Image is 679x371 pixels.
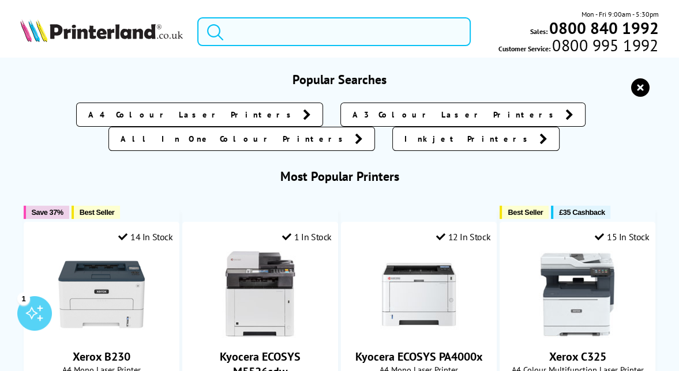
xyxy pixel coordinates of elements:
[118,231,172,243] div: 14 In Stock
[32,208,63,217] span: Save 37%
[376,328,462,340] a: Kyocera ECOSYS PA4000x
[58,328,145,340] a: Xerox B230
[392,127,560,151] a: Inkjet Printers
[17,292,30,305] div: 1
[547,22,659,33] a: 0800 840 1992
[352,109,560,120] span: A3 Colour Laser Printers
[24,206,69,219] button: Save 37%
[197,17,471,46] input: Search product or brand
[72,206,121,219] button: Best Seller
[20,71,658,88] h3: Popular Searches
[404,133,534,145] span: Inkjet Printers
[551,206,610,219] button: £35 Cashback
[508,208,543,217] span: Best Seller
[376,251,462,338] img: Kyocera ECOSYS PA4000x
[582,9,659,20] span: Mon - Fri 9:00am - 5:30pm
[58,251,145,338] img: Xerox B230
[20,19,183,42] img: Printerland Logo
[549,349,606,364] a: Xerox C325
[534,328,621,340] a: Xerox C325
[534,251,621,338] img: Xerox C325
[217,251,303,338] img: Kyocera ECOSYS M5526cdw
[595,231,649,243] div: 15 In Stock
[500,206,549,219] button: Best Seller
[355,349,483,364] a: Kyocera ECOSYS PA4000x
[559,208,605,217] span: £35 Cashback
[20,19,183,44] a: Printerland Logo
[20,168,658,184] h3: Most Popular Printers
[108,127,375,151] a: All In One Colour Printers
[436,231,490,243] div: 12 In Stock
[76,103,323,127] a: A4 Colour Laser Printers
[217,328,303,340] a: Kyocera ECOSYS M5526cdw
[282,231,332,243] div: 1 In Stock
[121,133,349,145] span: All In One Colour Printers
[88,109,297,120] span: A4 Colour Laser Printers
[498,40,658,54] span: Customer Service:
[73,349,130,364] a: Xerox B230
[340,103,586,127] a: A3 Colour Laser Printers
[549,17,659,39] b: 0800 840 1992
[80,208,115,217] span: Best Seller
[530,26,547,37] span: Sales:
[550,40,658,51] span: 0800 995 1992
